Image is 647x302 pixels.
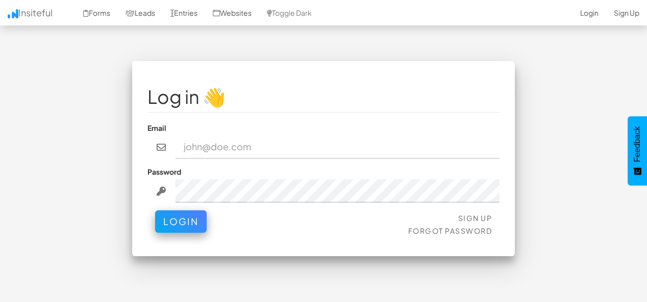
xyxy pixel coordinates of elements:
a: Forgot Password [408,226,492,235]
a: Sign Up [458,213,492,223]
img: icon.png [8,9,18,18]
button: Feedback - Show survey [628,116,647,185]
input: john@doe.com [176,135,500,159]
h1: Log in 👋 [147,87,500,107]
span: Feedback [633,126,642,162]
label: Email [147,123,166,133]
button: Login [155,210,207,233]
label: Password [147,167,181,177]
